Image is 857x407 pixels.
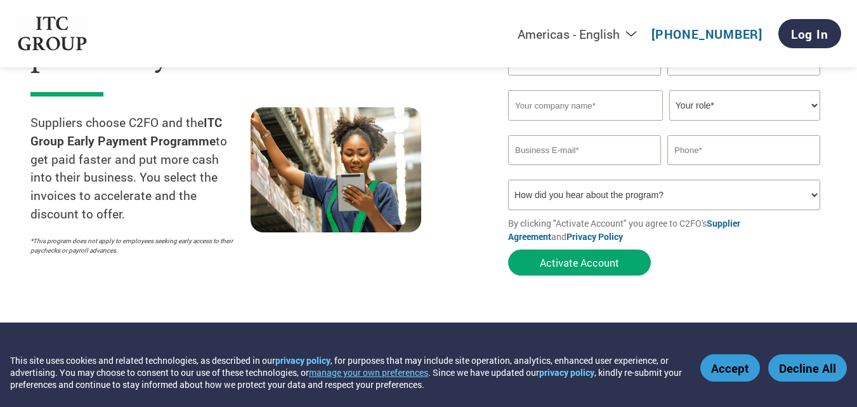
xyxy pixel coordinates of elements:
[667,135,820,165] input: Phone*
[275,354,330,366] a: privacy policy
[30,236,238,255] p: *This program does not apply to employees seeking early access to their paychecks or payroll adva...
[508,217,740,243] a: Supplier Agreement
[667,77,820,85] div: Invalid last name or last name is too long
[508,135,661,165] input: Invalid Email format
[566,230,623,243] a: Privacy Policy
[251,107,421,232] img: supply chain worker
[30,114,251,224] p: Suppliers choose C2FO and the to get paid faster and put more cash into their business. You selec...
[539,366,594,378] a: privacy policy
[508,90,663,121] input: Your company name*
[10,354,682,390] div: This site uses cookies and related technologies, as described in our , for purposes that may incl...
[768,354,847,382] button: Decline All
[778,19,841,48] a: Log In
[508,77,661,85] div: Invalid first name or first name is too long
[30,114,222,149] strong: ITC Group Early Payment Programme
[508,217,827,243] p: By clicking "Activate Account" you agree to C2FO's and
[700,354,760,382] button: Accept
[16,17,89,51] img: ITC Group
[508,250,651,276] button: Activate Account
[667,166,820,175] div: Inavlid Phone Number
[508,166,661,175] div: Inavlid Email Address
[669,90,820,121] select: Title/Role
[651,26,762,42] a: [PHONE_NUMBER]
[508,122,820,130] div: Invalid company name or company name is too long
[309,366,428,378] button: manage your own preferences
